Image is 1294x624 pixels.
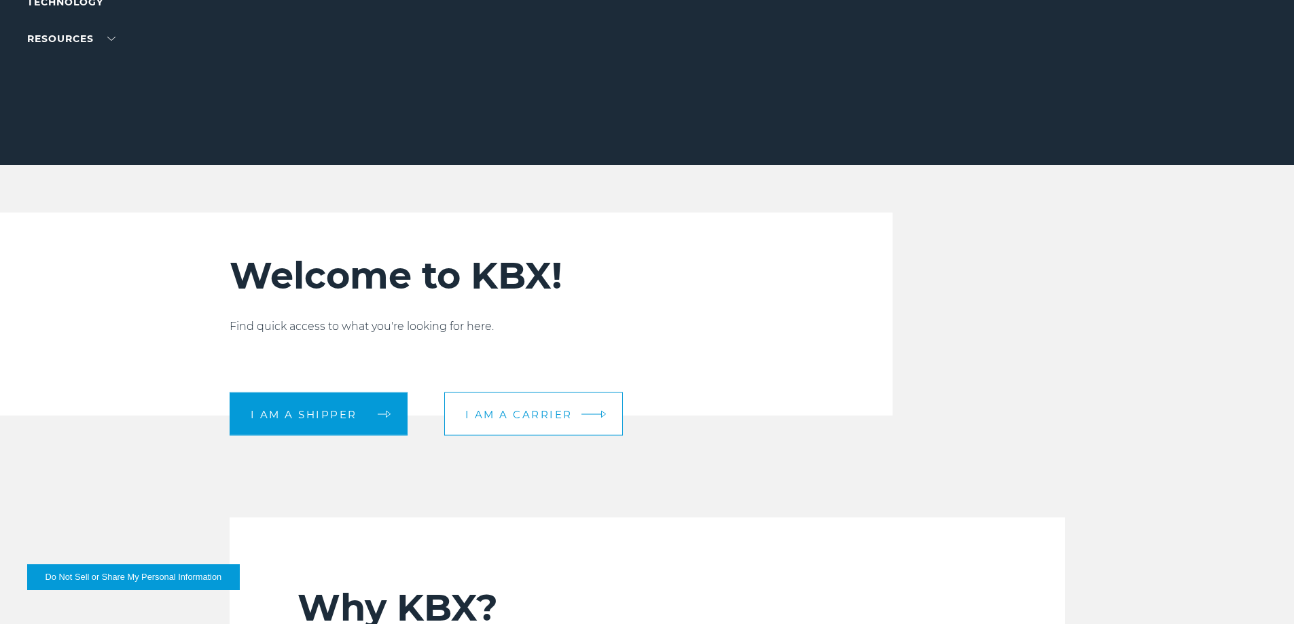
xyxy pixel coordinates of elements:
[27,33,115,45] a: RESOURCES
[27,564,240,590] button: Do Not Sell or Share My Personal Information
[251,409,357,419] span: I am a shipper
[465,409,573,419] span: I am a carrier
[230,253,812,298] h2: Welcome to KBX!
[444,392,623,436] a: I am a carrier arrow arrow
[230,318,812,335] p: Find quick access to what you're looking for here.
[230,392,408,436] a: I am a shipper arrow arrow
[1226,559,1294,624] iframe: Chat Widget
[600,411,606,418] img: arrow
